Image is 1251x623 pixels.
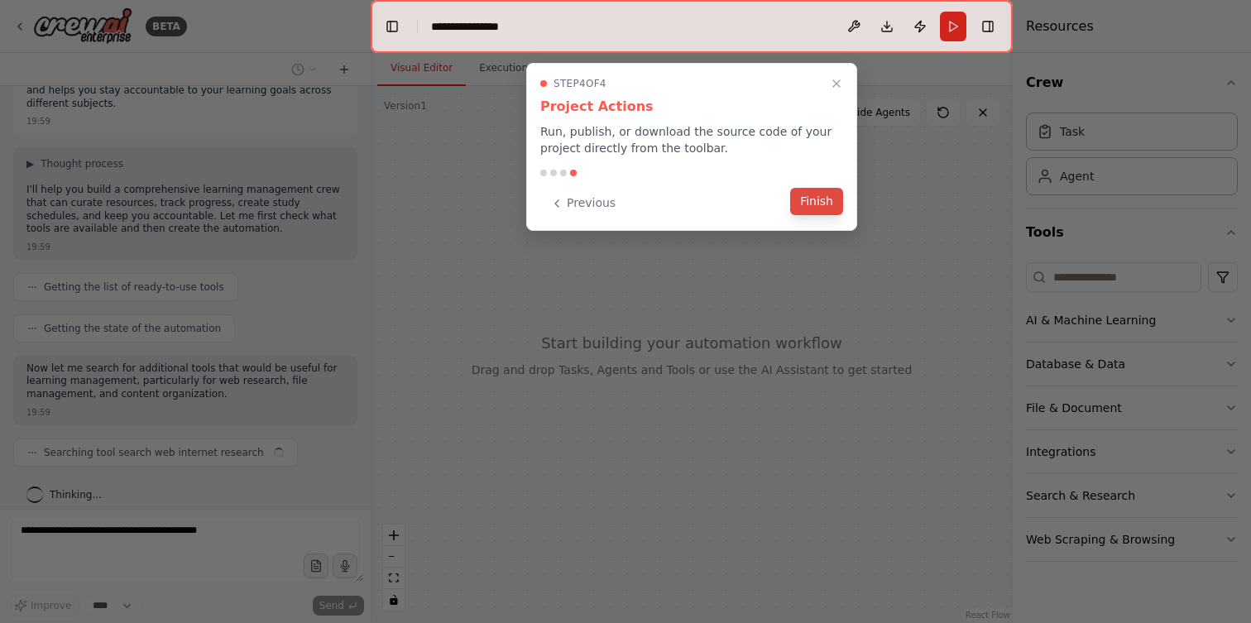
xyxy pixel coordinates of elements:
[381,15,404,38] button: Hide left sidebar
[827,74,846,93] button: Close walkthrough
[554,77,606,90] span: Step 4 of 4
[540,189,625,217] button: Previous
[790,188,843,215] button: Finish
[540,123,843,156] p: Run, publish, or download the source code of your project directly from the toolbar.
[540,97,843,117] h3: Project Actions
